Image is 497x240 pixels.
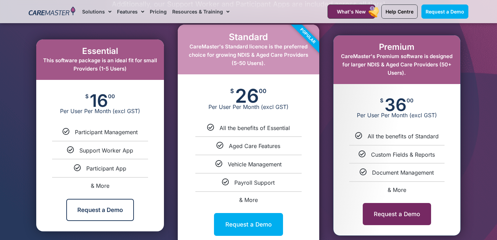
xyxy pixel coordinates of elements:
span: 36 [384,98,407,112]
span: All the benefits of Essential [220,124,290,131]
span: Custom Fields & Reports [371,151,435,158]
span: Per User Per Month (excl GST) [333,112,460,119]
h2: Essential [43,46,157,56]
a: Request a Demo [66,199,134,221]
span: Participant Management [75,129,138,136]
span: Help Centre [386,9,413,15]
h2: Standard [185,31,312,42]
a: What's New [328,4,375,19]
span: Request a Demo [426,9,464,15]
span: Per User Per Month (excl GST) [178,103,319,110]
span: Payroll Support [234,179,275,186]
h2: Premium [340,42,454,52]
span: 00 [407,98,413,103]
img: CareMaster Logo [29,7,75,17]
span: $ [380,98,383,103]
span: 16 [90,94,108,108]
span: Support Worker App [79,147,133,154]
span: 00 [259,88,266,94]
a: Help Centre [381,4,418,19]
span: & More [239,196,258,203]
span: $ [85,94,89,99]
span: Document Management [372,169,434,176]
span: 00 [108,94,115,99]
span: 26 [235,88,259,103]
span: CareMaster's Standard licence is the preferred choice for growing NDIS & Aged Care Providers (5-5... [189,43,308,66]
span: Aged Care Features [229,142,280,149]
span: $ [230,88,234,94]
a: Request a Demo [363,203,431,225]
span: All the benefits of Standard [368,133,439,140]
span: & More [388,186,406,193]
a: Request a Demo [421,4,468,19]
span: This software package is an ideal fit for small Providers (1-5 Users) [43,57,157,72]
span: & More [91,182,109,189]
span: What's New [337,9,366,15]
span: Per User Per Month (excl GST) [36,108,164,114]
span: Participant App [86,165,126,172]
a: Request a Demo [214,213,283,236]
span: Vehicle Management [228,161,282,168]
span: CareMaster's Premium software is designed for larger NDIS & Aged Care Providers (50+ Users). [341,53,452,76]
